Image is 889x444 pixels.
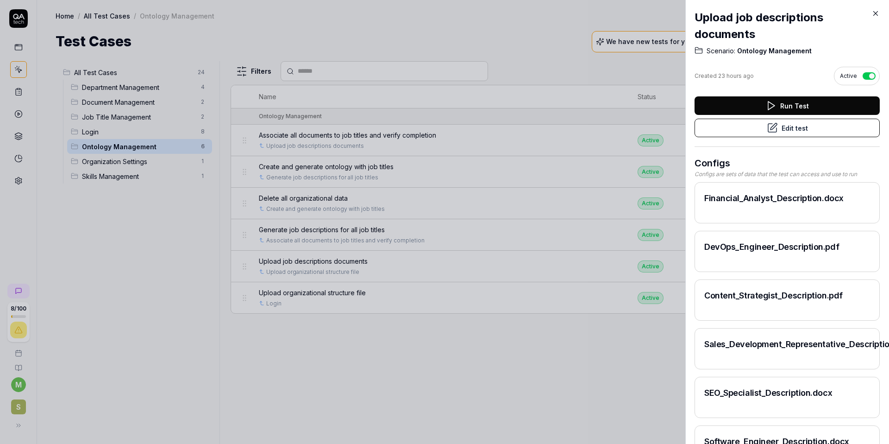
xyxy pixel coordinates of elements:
h2: Content_Strategist_Description.pdf [704,289,870,302]
span: Active [840,72,857,80]
button: Run Test [695,96,880,115]
time: 23 hours ago [718,72,754,79]
h2: Sales_Development_Representative_Description.pdf [704,338,870,350]
h3: Configs [695,156,880,170]
h2: DevOps_Engineer_Description.pdf [704,241,870,253]
span: Ontology Management [735,46,812,56]
div: Configs are sets of data that the test can access and use to run [695,170,880,178]
h2: Upload job descriptions documents [695,9,880,43]
h2: SEO_Specialist_Description.docx [704,387,870,399]
h2: Financial_Analyst_Description.docx [704,192,870,204]
div: Created [695,72,754,80]
span: Scenario: [707,46,735,56]
button: Edit test [695,119,880,137]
